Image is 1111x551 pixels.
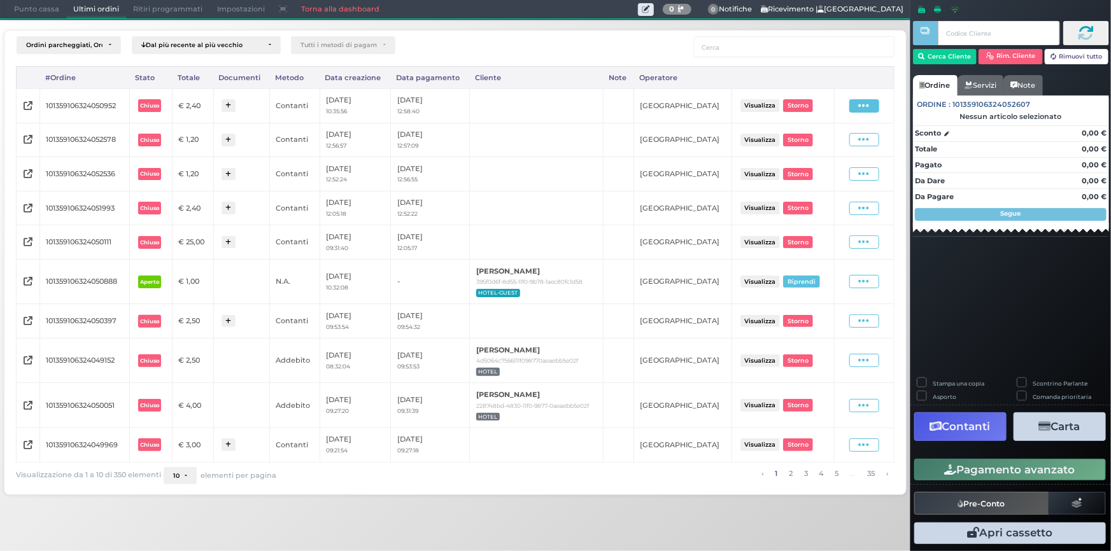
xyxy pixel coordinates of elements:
[783,315,812,327] button: Storno
[1045,49,1109,64] button: Rimuovi tutto
[326,447,348,454] small: 09:21:54
[740,99,780,111] button: Visualizza
[39,157,130,192] td: 101359106324052536
[39,260,130,304] td: 101359106324050888
[953,99,1031,110] span: 101359106324052607
[320,225,391,260] td: [DATE]
[213,67,269,88] div: Documenti
[172,67,213,88] div: Totale
[740,134,780,146] button: Visualizza
[39,428,130,462] td: 101359106324049969
[785,467,796,481] a: alla pagina 2
[1082,160,1107,169] strong: 0,00 €
[397,447,419,454] small: 09:27:18
[783,275,819,288] button: Riprendi
[326,363,350,370] small: 08:32:04
[140,358,159,364] b: Chiuso
[210,1,272,18] span: Impostazioni
[320,88,391,123] td: [DATE]
[172,260,213,304] td: € 1,00
[783,168,812,180] button: Storno
[694,36,895,57] input: Cerca
[39,67,130,88] div: #Ordine
[740,438,780,450] button: Visualizza
[913,112,1109,121] div: Nessun articolo selezionato
[391,338,470,383] td: [DATE]
[269,88,320,123] td: Contanti
[39,338,130,383] td: 101359106324049152
[301,41,377,49] div: Tutti i metodi di pagamento
[320,338,391,383] td: [DATE]
[269,157,320,192] td: Contanti
[391,123,470,157] td: [DATE]
[914,412,1007,441] button: Contanti
[269,225,320,260] td: Contanti
[1082,176,1107,185] strong: 0,00 €
[1014,412,1106,441] button: Carta
[783,236,812,248] button: Storno
[914,492,1049,515] button: Pre-Conto
[391,67,470,88] div: Data pagamento
[669,4,674,13] b: 0
[326,284,348,291] small: 10:32:08
[320,191,391,225] td: [DATE]
[633,157,732,192] td: [GEOGRAPHIC_DATA]
[294,1,386,18] a: Torna alla dashboard
[320,123,391,157] td: [DATE]
[476,413,500,421] span: HOTEL
[915,160,942,169] strong: Pagato
[140,318,159,324] b: Chiuso
[172,225,213,260] td: € 25,00
[172,191,213,225] td: € 2,40
[633,191,732,225] td: [GEOGRAPHIC_DATA]
[864,467,879,481] a: alla pagina 35
[39,123,130,157] td: 101359106324052578
[740,275,780,288] button: Visualizza
[708,4,719,15] span: 0
[758,467,767,481] a: pagina precedente
[883,467,892,481] a: pagina successiva
[476,345,540,354] b: [PERSON_NAME]
[476,368,500,376] span: HOTEL
[164,467,197,485] button: 10
[172,428,213,462] td: € 3,00
[39,383,130,428] td: 101359106324050051
[397,323,420,330] small: 09:54:32
[66,1,126,18] span: Ultimi ordini
[164,467,276,485] div: elementi per pagina
[391,260,470,304] td: -
[771,467,781,481] a: alla pagina 1
[476,278,583,285] small: 395f0d6f-8d55-11f0-9b78-1aec80fc1d58
[1001,209,1021,218] strong: Segue
[173,472,180,480] span: 10
[320,67,391,88] div: Data creazione
[320,428,391,462] td: [DATE]
[391,428,470,462] td: [DATE]
[391,383,470,428] td: [DATE]
[326,244,348,251] small: 09:31:40
[1033,379,1088,387] label: Scontrino Parlante
[1082,192,1107,201] strong: 0,00 €
[140,279,159,285] b: Aperto
[172,123,213,157] td: € 1,20
[476,357,578,364] small: 4d5064c7566111f098770aeaebb5e02f
[391,191,470,225] td: [DATE]
[1003,75,1042,95] a: Note
[397,108,420,115] small: 12:58:40
[126,1,209,18] span: Ritiri programmati
[269,338,320,383] td: Addebito
[397,210,418,217] small: 12:52:22
[476,402,589,409] small: 228748bd-4830-11f0-9877-0aeaebb5e02f
[140,205,159,211] b: Chiuso
[397,363,420,370] small: 09:53:53
[326,142,346,149] small: 12:56:57
[172,383,213,428] td: € 4,00
[914,522,1106,544] button: Apri cassetto
[1033,393,1092,401] label: Comanda prioritaria
[915,192,954,201] strong: Da Pagare
[915,176,945,185] strong: Da Dare
[633,260,732,304] td: [GEOGRAPHIC_DATA]
[26,41,103,49] div: Ordini parcheggiati, Ordini aperti, Ordini chiusi
[633,428,732,462] td: [GEOGRAPHIC_DATA]
[831,467,842,481] a: alla pagina 5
